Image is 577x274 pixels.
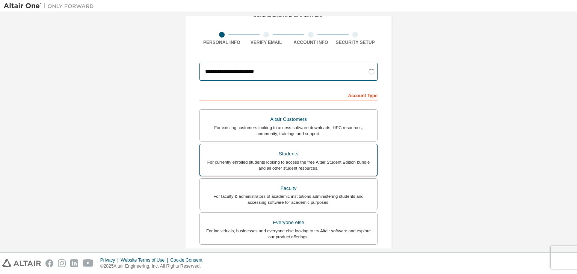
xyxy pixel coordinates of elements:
div: Altair Customers [204,114,373,125]
div: Account Info [288,39,333,45]
img: youtube.svg [83,259,94,267]
div: For currently enrolled students looking to access the free Altair Student Edition bundle and all ... [204,159,373,171]
img: instagram.svg [58,259,66,267]
div: Students [204,149,373,159]
div: Website Terms of Use [121,257,170,263]
div: For existing customers looking to access software downloads, HPC resources, community, trainings ... [204,125,373,137]
img: linkedin.svg [70,259,78,267]
p: © 2025 Altair Engineering, Inc. All Rights Reserved. [100,263,207,269]
div: Security Setup [333,39,378,45]
div: Cookie Consent [170,257,207,263]
div: Personal Info [199,39,244,45]
div: Privacy [100,257,121,263]
img: altair_logo.svg [2,259,41,267]
div: Everyone else [204,217,373,228]
img: Altair One [4,2,98,10]
div: For faculty & administrators of academic institutions administering students and accessing softwa... [204,193,373,205]
div: Faculty [204,183,373,194]
div: Account Type [199,89,378,101]
div: Verify Email [244,39,289,45]
img: facebook.svg [45,259,53,267]
div: For individuals, businesses and everyone else looking to try Altair software and explore our prod... [204,228,373,240]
